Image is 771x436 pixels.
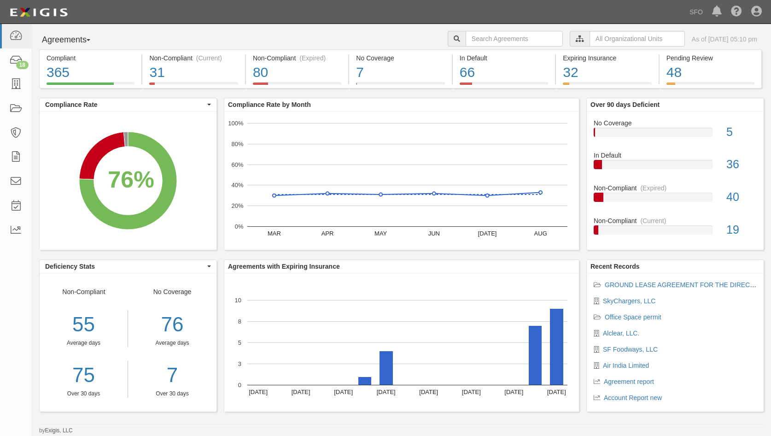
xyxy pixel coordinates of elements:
div: 5 [719,124,764,141]
div: Over 30 days [40,390,128,398]
text: [DATE] [462,389,481,395]
div: Expiring Insurance [563,53,651,63]
text: [DATE] [334,389,353,395]
text: 5 [238,339,241,346]
a: Pending Review48 [660,82,762,90]
b: Recent Records [590,263,640,270]
div: Non-Compliant [587,216,764,225]
a: 7 [135,361,210,390]
div: 66 [460,63,548,82]
text: 8 [238,318,241,325]
svg: A chart. [224,112,579,250]
i: Help Center - Complianz [731,6,742,18]
div: Compliant [47,53,134,63]
span: Deficiency Stats [45,262,205,271]
div: Pending Review [666,53,754,63]
div: 55 [40,310,128,339]
input: All Organizational Units [590,31,685,47]
div: In Default [587,151,764,160]
text: AUG [534,230,547,237]
svg: A chart. [40,112,216,250]
text: 60% [231,161,243,168]
a: Compliant365 [39,82,141,90]
div: No Coverage [128,287,216,398]
div: (Current) [640,216,666,225]
a: No Coverage5 [594,118,757,151]
div: 18 [16,61,29,69]
button: Compliance Rate [40,98,216,111]
a: SkyChargers, LLC [603,297,655,305]
small: by [39,427,73,435]
div: 36 [719,156,764,173]
div: As of [DATE] 05:10 pm [692,35,757,44]
div: 31 [149,63,238,82]
div: Non-Compliant (Expired) [253,53,341,63]
div: 48 [666,63,754,82]
text: 40% [231,182,243,189]
div: Non-Compliant [40,287,128,398]
div: 76% [108,164,154,197]
div: (Expired) [299,53,326,63]
div: (Expired) [640,183,666,193]
button: Agreements [39,31,108,49]
text: 20% [231,202,243,209]
a: Non-Compliant(Current)31 [142,82,245,90]
a: Non-Compliant(Expired)40 [594,183,757,216]
div: 365 [47,63,134,82]
div: 80 [253,63,341,82]
div: 32 [563,63,651,82]
svg: A chart. [224,273,579,412]
div: Non-Compliant (Current) [149,53,238,63]
text: [DATE] [504,389,523,395]
div: In Default [460,53,548,63]
a: In Default66 [453,82,555,90]
text: 100% [228,120,244,127]
input: Search Agreements [466,31,563,47]
a: Non-Compliant(Current)19 [594,216,757,242]
div: 76 [135,310,210,339]
text: 3 [238,360,241,367]
div: Average days [135,339,210,347]
a: Exigis, LLC [45,427,73,434]
text: MAY [374,230,387,237]
div: Over 30 days [135,390,210,398]
a: Non-Compliant(Expired)80 [246,82,348,90]
a: 75 [40,361,128,390]
div: 40 [719,189,764,206]
span: Compliance Rate [45,100,205,109]
text: 10 [235,297,241,304]
text: [DATE] [249,389,268,395]
text: 80% [231,141,243,147]
text: 0 [238,382,241,389]
b: Agreements with Expiring Insurance [228,263,340,270]
a: Alclear, LLC. [603,330,639,337]
text: [DATE] [478,230,497,237]
a: Office Space permit [605,313,661,321]
a: No Coverage7 [349,82,451,90]
text: MAR [268,230,281,237]
a: Agreement report [604,378,654,385]
text: [DATE] [292,389,310,395]
text: JUN [428,230,440,237]
div: 19 [719,222,764,238]
div: No Coverage [587,118,764,128]
text: [DATE] [377,389,396,395]
b: Compliance Rate by Month [228,101,311,108]
img: logo-5460c22ac91f19d4615b14bd174203de0afe785f0fc80cf4dbbc73dc1793850b.png [7,4,70,21]
a: Air India Limited [603,362,649,369]
button: Deficiency Stats [40,260,216,273]
div: Non-Compliant [587,183,764,193]
text: [DATE] [547,389,566,395]
a: In Default36 [594,151,757,183]
b: Over 90 days Deficient [590,101,660,108]
div: (Current) [196,53,222,63]
text: [DATE] [419,389,438,395]
div: No Coverage [356,53,444,63]
a: Account Report new [604,394,662,401]
div: Average days [40,339,128,347]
